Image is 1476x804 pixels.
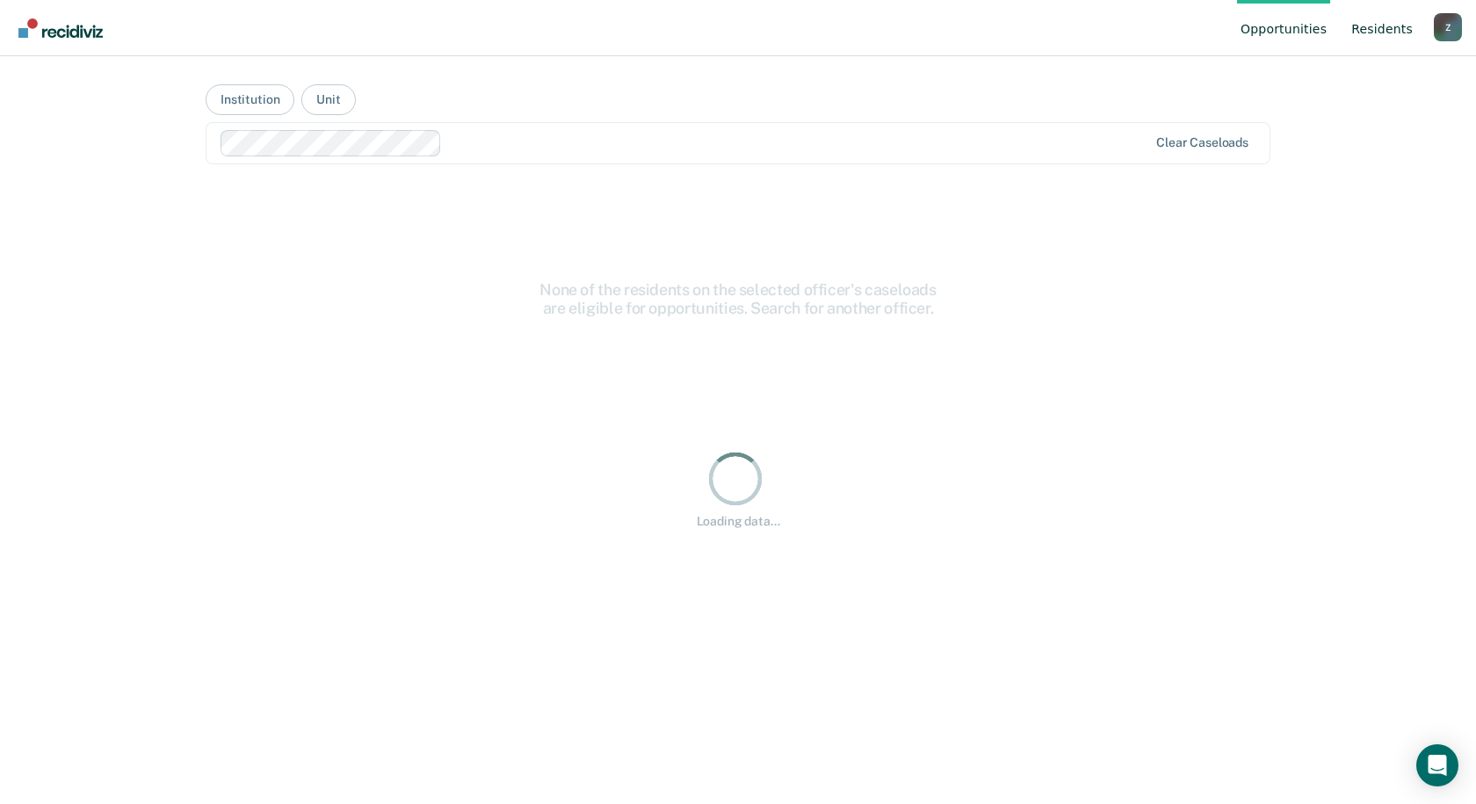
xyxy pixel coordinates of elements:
[1156,135,1248,150] div: Clear caseloads
[301,84,355,115] button: Unit
[697,514,780,529] div: Loading data...
[206,84,294,115] button: Institution
[1434,13,1462,41] div: Z
[1434,13,1462,41] button: Profile dropdown button
[18,18,103,38] img: Recidiviz
[1416,744,1458,786] div: Open Intercom Messenger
